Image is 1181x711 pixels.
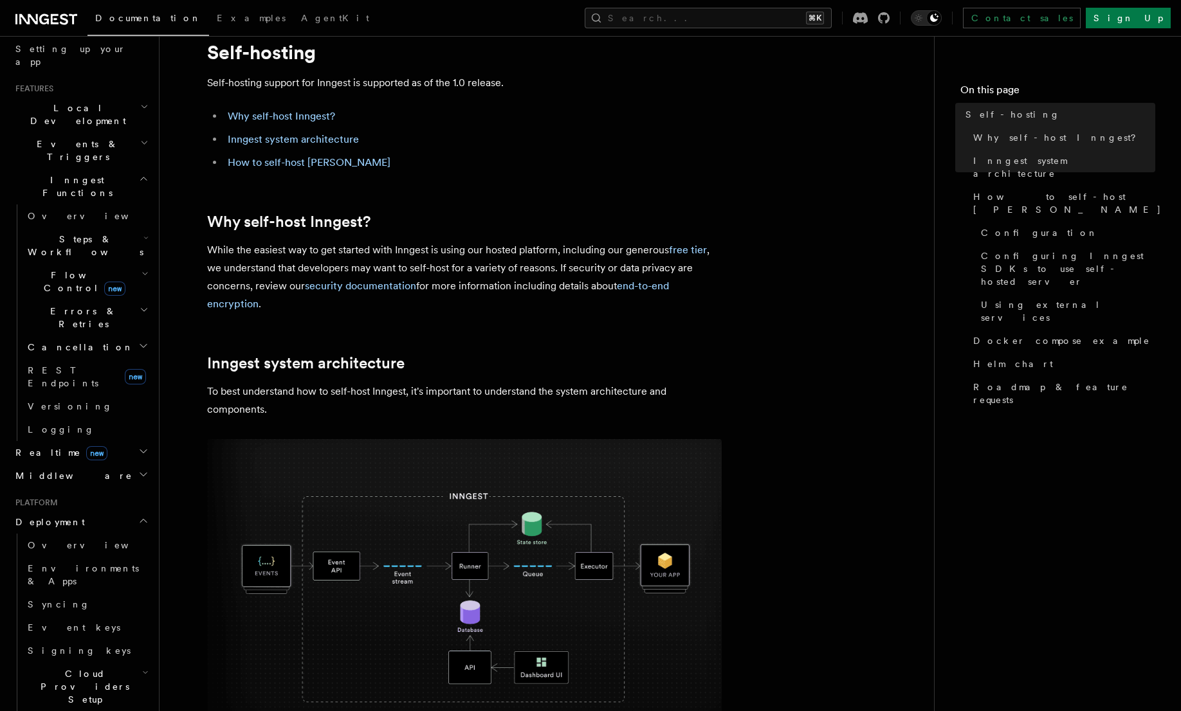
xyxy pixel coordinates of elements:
a: Docker compose example [968,329,1155,352]
a: Setting up your app [10,37,151,73]
span: Flow Control [23,269,142,294]
a: Helm chart [968,352,1155,375]
span: new [125,369,146,384]
a: Overview [23,534,151,557]
span: Middleware [10,469,133,482]
span: Overview [28,211,160,221]
span: AgentKit [301,13,369,23]
span: Configuring Inngest SDKs to use self-hosted server [981,249,1155,288]
a: Configuration [976,221,1155,244]
a: AgentKit [293,4,377,35]
a: Contact sales [963,8,1081,28]
button: Flow Controlnew [23,264,151,300]
h4: On this page [960,82,1155,103]
button: Toggle dark mode [911,10,942,26]
span: Docker compose example [973,334,1150,347]
button: Events & Triggers [10,132,151,168]
span: Environments & Apps [28,563,139,586]
button: Steps & Workflows [23,228,151,264]
span: Setting up your app [15,44,126,67]
span: Configuration [981,226,1098,239]
a: Signing keys [23,639,151,662]
span: Inngest system architecture [973,154,1155,180]
button: Middleware [10,464,151,487]
span: Signing keys [28,645,131,656]
a: Inngest system architecture [968,149,1155,185]
a: free tier [669,244,707,256]
span: Overview [28,540,160,550]
span: new [104,282,125,296]
span: Documentation [95,13,201,23]
button: Realtimenew [10,441,151,464]
span: REST Endpoints [28,365,98,388]
button: Errors & Retries [23,300,151,336]
a: How to self-host [PERSON_NAME] [228,156,390,168]
a: Why self-host Inngest? [968,126,1155,149]
span: Platform [10,498,58,508]
a: Overview [23,204,151,228]
p: Self-hosting support for Inngest is supported as of the 1.0 release. [207,74,722,92]
button: Cloud Providers Setup [23,662,151,711]
kbd: ⌘K [806,12,824,24]
a: Logging [23,418,151,441]
span: Inngest Functions [10,174,139,199]
a: Why self-host Inngest? [207,213,371,231]
a: Using external services [976,293,1155,329]
span: Syncing [28,599,90,609]
span: Realtime [10,446,107,459]
span: Cancellation [23,341,134,354]
div: Inngest Functions [10,204,151,441]
a: Inngest system architecture [228,133,359,145]
button: Search...⌘K [585,8,832,28]
span: Local Development [10,102,140,127]
span: Examples [217,13,286,23]
button: Local Development [10,96,151,132]
span: Self-hosting [966,108,1060,121]
span: Deployment [10,516,85,528]
span: Steps & Workflows [23,233,143,258]
a: Self-hosting [960,103,1155,126]
span: Event keys [28,622,120,633]
a: Roadmap & feature requests [968,375,1155,411]
span: Events & Triggers [10,138,140,163]
span: Versioning [28,401,113,411]
p: While the easiest way to get started with Inngest is using our hosted platform, including our gen... [207,241,722,313]
span: Helm chart [973,357,1053,370]
span: Using external services [981,298,1155,324]
span: Logging [28,424,95,435]
a: Configuring Inngest SDKs to use self-hosted server [976,244,1155,293]
a: Sign Up [1086,8,1171,28]
span: Features [10,84,53,94]
a: Inngest system architecture [207,354,405,372]
span: How to self-host [PERSON_NAME] [973,190,1162,216]
a: REST Endpointsnew [23,359,151,395]
a: Why self-host Inngest? [228,110,335,122]
a: Event keys [23,616,151,639]
button: Cancellation [23,336,151,359]
p: To best understand how to self-host Inngest, it's important to understand the system architecture... [207,382,722,419]
span: Cloud Providers Setup [23,667,142,706]
h1: Self-hosting [207,40,722,64]
a: Documentation [87,4,209,36]
button: Deployment [10,510,151,534]
span: Roadmap & feature requests [973,381,1155,406]
span: new [86,446,107,460]
a: Environments & Apps [23,557,151,593]
button: Inngest Functions [10,168,151,204]
span: Errors & Retries [23,305,140,330]
span: Why self-host Inngest? [973,131,1145,144]
a: Examples [209,4,293,35]
a: Versioning [23,395,151,418]
a: Syncing [23,593,151,616]
a: How to self-host [PERSON_NAME] [968,185,1155,221]
a: security documentation [305,280,416,292]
